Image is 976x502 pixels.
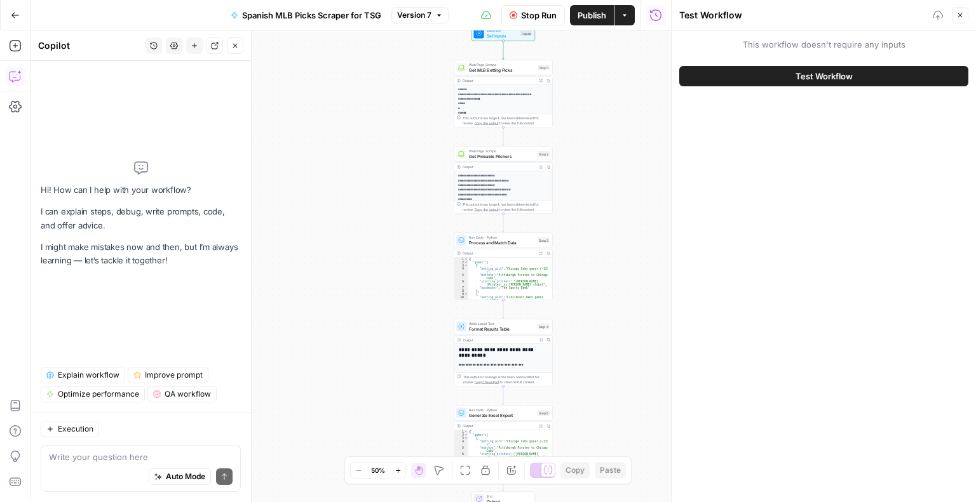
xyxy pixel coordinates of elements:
p: Hi! How can I help with your workflow? [41,183,241,197]
div: 1 [454,430,468,433]
span: Get MLB Betting Picks [469,67,536,73]
span: Copy the output [475,121,499,125]
p: I can explain steps, debug, write prompts, code, and offer advice. [41,205,241,232]
span: QA workflow [165,388,211,400]
div: 3 [454,437,468,440]
span: Process and Match Data [469,239,535,246]
div: This output is too large & has been abbreviated for review. to view the full content. [463,374,550,385]
span: Workflow [487,28,518,33]
span: Write Liquid Text [469,321,535,326]
div: Output [463,251,535,256]
div: 5 [454,446,468,452]
span: Toggle code folding, rows 9 through 14 [464,293,468,296]
div: 8 [454,289,468,293]
button: Execution [41,421,99,437]
div: 6 [454,280,468,286]
div: Step 1 [538,65,550,70]
span: Toggle code folding, rows 2 through 87 [464,433,468,437]
div: Output [463,164,535,169]
div: 4 [454,267,468,274]
span: Run Code · Python [469,407,535,413]
span: Paste [600,465,621,476]
button: Version 7 [391,7,449,23]
span: Version 7 [397,10,431,21]
span: Toggle code folding, rows 2 through 87 [464,261,468,264]
span: Optimize performance [58,388,139,400]
div: Output [463,423,535,428]
button: Spanish MLB Picks Scraper for TSG [223,5,389,25]
span: Test Workflow [796,70,853,83]
div: 6 [454,452,468,459]
div: This output is too large & has been abbreviated for review. to view the full content. [463,116,550,126]
g: Edge from step_4 to step_5 [503,386,505,404]
button: QA workflow [147,386,217,402]
span: Spanish MLB Picks Scraper for TSG [242,9,381,22]
g: Edge from step_2 to step_3 [503,213,505,232]
span: Toggle code folding, rows 3 through 8 [464,437,468,440]
div: 10 [454,296,468,302]
p: I might make mistakes now and then, but I’m always learning — let’s tackle it together! [41,241,241,267]
span: Toggle code folding, rows 1 through 89 [464,258,468,261]
span: Copy the output [475,208,499,211]
span: This workflow doesn't require any inputs [679,38,968,51]
div: 7 [454,286,468,289]
span: Improve prompt [145,369,203,381]
button: Explain workflow [41,367,125,383]
g: Edge from start to step_1 [503,41,505,59]
span: Auto Mode [166,471,205,482]
div: Run Code · PythonGenerate Excel ExportStep 5Output{ "games":[ { "betting_pick":"Chicago Cubs gana... [454,406,553,473]
div: Step 4 [538,324,550,329]
div: 9 [454,293,468,296]
span: Explain workflow [58,369,119,381]
div: 4 [454,440,468,446]
span: Toggle code folding, rows 3 through 8 [464,264,468,267]
span: End [487,494,530,499]
div: Step 5 [538,410,550,416]
div: 2 [454,261,468,264]
span: Generate Excel Export [469,412,535,418]
button: Copy [560,462,590,479]
div: Copilot [38,39,142,52]
span: Web Page Scrape [469,62,536,67]
span: Stop Run [521,9,557,22]
div: 3 [454,264,468,267]
div: This output is too large & has been abbreviated for review. to view the full content. [463,202,550,212]
button: Paste [595,462,626,479]
span: Get Probable Pitchers [469,153,535,159]
div: 5 [454,274,468,280]
div: 1 [454,258,468,261]
button: Test Workflow [679,66,968,86]
div: Run Code · PythonProcess and Match DataStep 3Output{ "games":[ { "betting_pick":"Chicago Cubs gan... [454,233,553,300]
span: Execution [58,423,93,435]
div: Step 2 [538,151,550,157]
button: Stop Run [501,5,565,25]
span: Format Results Table [469,326,535,332]
span: Toggle code folding, rows 1 through 90 [464,430,468,433]
span: 50% [371,465,385,475]
button: Auto Mode [149,468,211,485]
button: Optimize performance [41,386,145,402]
span: Web Page Scrape [469,149,535,154]
g: Edge from step_1 to step_2 [503,127,505,145]
span: Set Inputs [487,32,518,39]
span: Publish [578,9,606,22]
span: Copy [566,465,585,476]
g: Edge from step_3 to step_4 [503,300,505,318]
div: Output [463,337,535,342]
div: 2 [454,433,468,437]
g: Edge from step_5 to end [503,472,505,491]
div: Step 3 [538,237,550,243]
div: Output [463,78,535,83]
div: Inputs [520,30,532,36]
button: Publish [570,5,614,25]
span: Run Code · Python [469,235,535,240]
span: Copy the output [475,380,499,384]
div: WorkflowSet InputsInputs [454,26,553,41]
button: Improve prompt [128,367,208,383]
